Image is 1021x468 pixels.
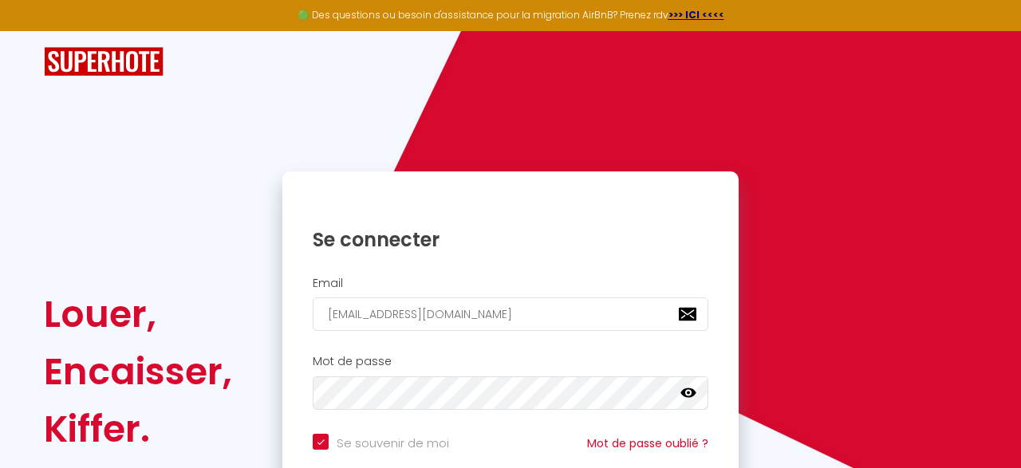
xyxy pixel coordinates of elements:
[44,400,232,458] div: Kiffer.
[587,435,708,451] a: Mot de passe oublié ?
[313,227,708,252] h1: Se connecter
[313,277,708,290] h2: Email
[313,297,708,331] input: Ton Email
[44,47,164,77] img: SuperHote logo
[44,343,232,400] div: Encaisser,
[313,355,708,368] h2: Mot de passe
[668,8,724,22] a: >>> ICI <<<<
[44,285,232,343] div: Louer,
